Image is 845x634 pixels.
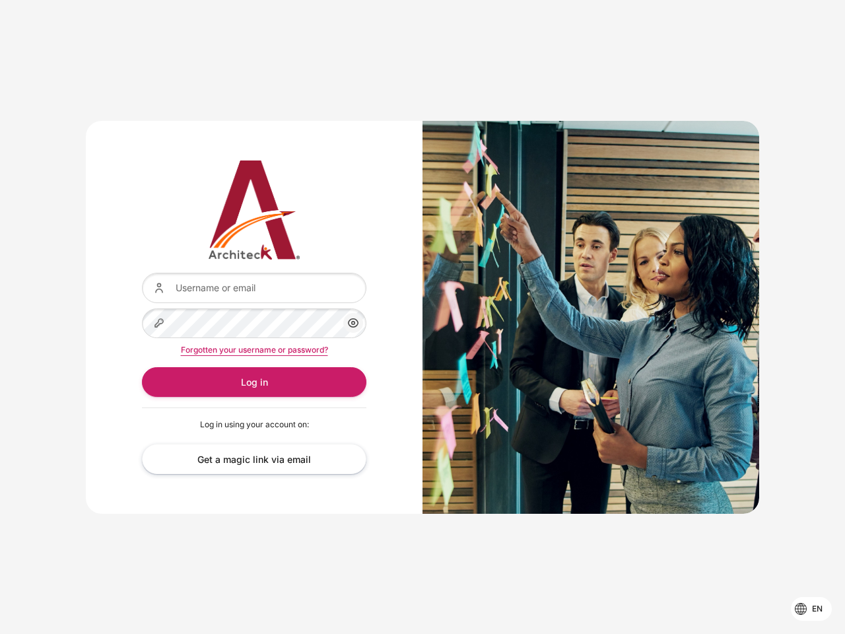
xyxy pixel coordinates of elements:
input: Username or email [142,273,366,302]
a: Forgotten your username or password? [181,345,328,355]
a: Architeck 12 Architeck 12 [142,160,366,260]
img: Architeck 12 [142,160,366,260]
button: Log in [142,367,366,397]
button: Languages [791,597,832,621]
p: Log in using your account on: [142,419,366,431]
span: en [812,603,823,615]
a: Get a magic link via email [142,444,366,474]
